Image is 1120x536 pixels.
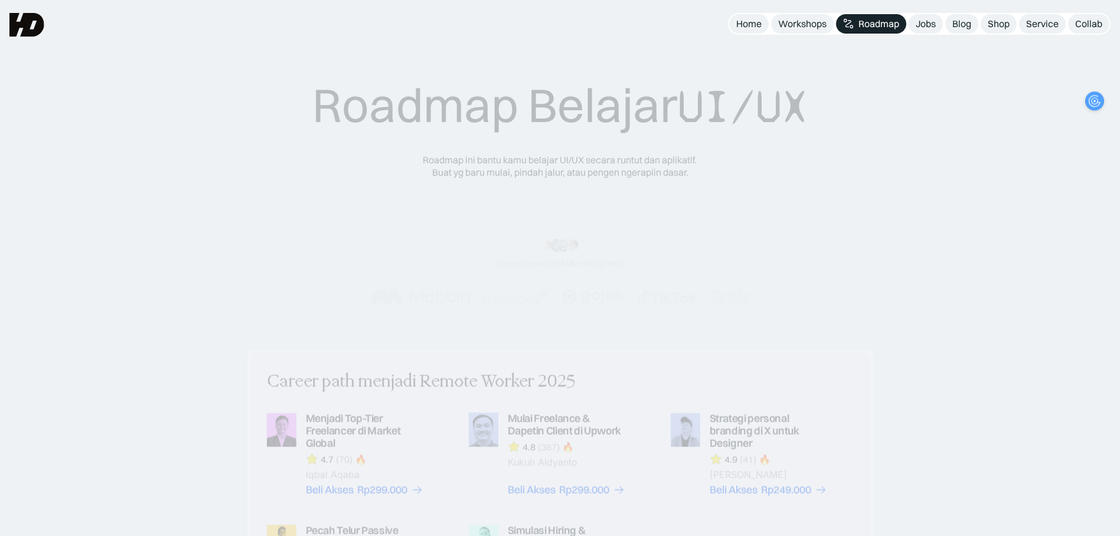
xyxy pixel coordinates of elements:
a: Beli AksesRp299.000 [508,484,625,496]
div: Service [1026,18,1059,30]
a: Workshops [771,14,834,34]
a: Home [729,14,769,34]
div: Workshops [778,18,827,30]
div: Roadmap [858,18,899,30]
div: Rp249.000 [761,484,811,496]
a: Collab [1068,14,1109,34]
div: Rp299.000 [357,484,407,496]
div: Collab [1075,18,1102,30]
div: Beli Akses [710,484,757,496]
div: Shop [988,18,1010,30]
a: Service [1019,14,1066,34]
a: Beli AksesRp249.000 [710,484,827,496]
div: Beli Akses [306,484,354,496]
div: Jadi Remote Worker 2025 [247,351,357,361]
a: Beli AksesRp299.000 [306,484,423,496]
div: Roadmap Belajar [312,77,808,135]
a: Roadmap [836,14,906,34]
div: Career path menjadi Remote Worker 2025 [267,370,575,394]
div: Beli Akses [508,484,556,496]
div: Roadmap ini bantu kamu belajar UI/UX secara runtut dan aplikatif. Buat yg baru mulai, pindah jalu... [413,154,708,179]
span: UI/UX [678,78,808,135]
div: Rp299.000 [559,484,609,496]
div: Dipercaya oleh designers [497,257,623,269]
span: 50k+ [560,257,582,269]
a: Jobs [909,14,943,34]
div: Jobs [916,18,936,30]
div: Home [736,18,762,30]
a: Shop [981,14,1017,34]
a: Blog [945,14,978,34]
div: Blog [952,18,971,30]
